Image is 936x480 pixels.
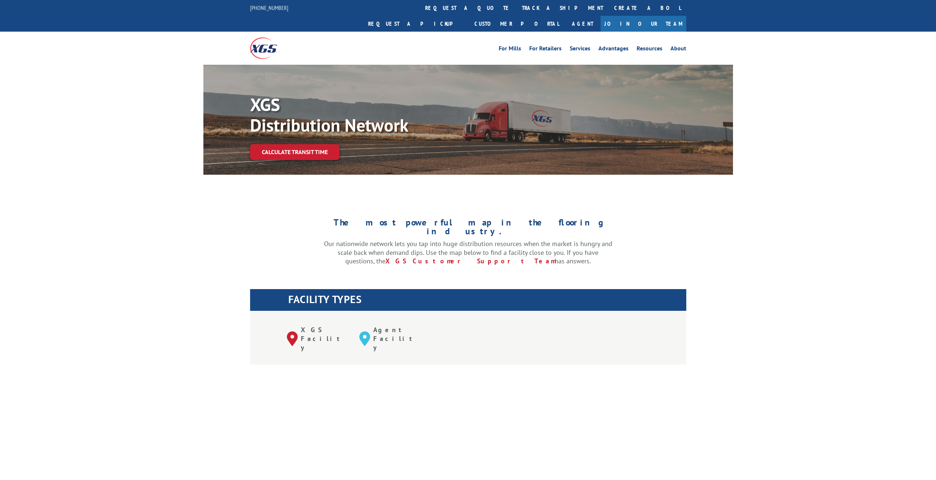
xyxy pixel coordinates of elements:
a: About [670,46,686,54]
p: XGS Distribution Network [250,94,471,135]
a: Agent [565,16,601,32]
a: Calculate transit time [250,144,339,160]
a: [PHONE_NUMBER] [250,4,288,11]
h1: The most powerful map in the flooring industry. [324,218,612,239]
a: Customer Portal [469,16,565,32]
a: Join Our Team [601,16,686,32]
a: Advantages [598,46,629,54]
p: Agent Facility [373,326,421,352]
a: Services [570,46,590,54]
p: XGS Facility [301,326,348,352]
a: Request a pickup [363,16,469,32]
a: For Retailers [529,46,562,54]
p: Our nationwide network lets you tap into huge distribution resources when the market is hungry an... [324,239,612,266]
a: XGS Customer Support Team [385,257,555,265]
a: For Mills [499,46,521,54]
a: Resources [637,46,662,54]
h1: FACILITY TYPES [288,294,686,308]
